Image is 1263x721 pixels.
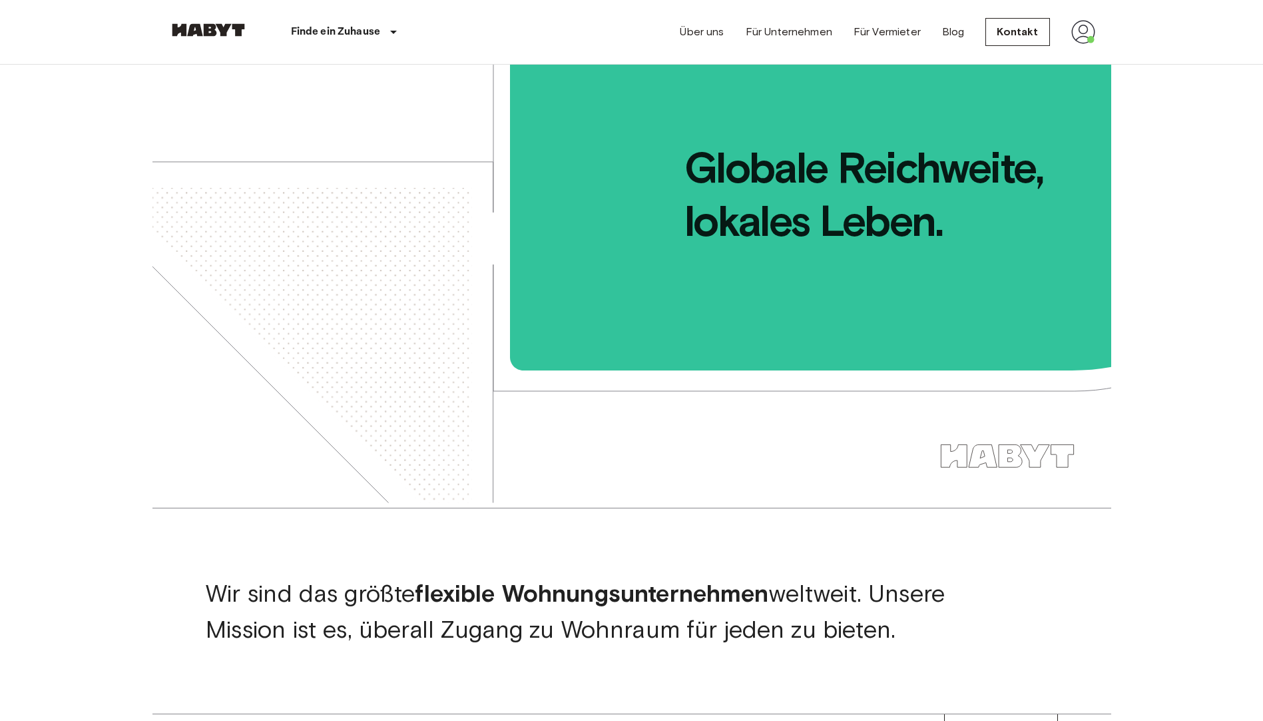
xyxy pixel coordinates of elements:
[168,23,248,37] img: Habyt
[291,24,381,40] p: Finde ein Zuhause
[680,24,724,40] a: Über uns
[512,65,1111,248] span: Globale Reichweite, lokales Leben.
[746,24,832,40] a: Für Unternehmen
[152,65,1111,503] img: we-make-moves-not-waiting-lists
[942,24,965,40] a: Blog
[1071,20,1095,44] img: avatar
[415,578,768,608] b: flexible Wohnungsunternehmen
[985,18,1049,46] a: Kontakt
[206,578,945,644] span: Wir sind das größte weltweit. Unsere Mission ist es, überall Zugang zu Wohnraum für jeden zu bieten.
[854,24,921,40] a: Für Vermieter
